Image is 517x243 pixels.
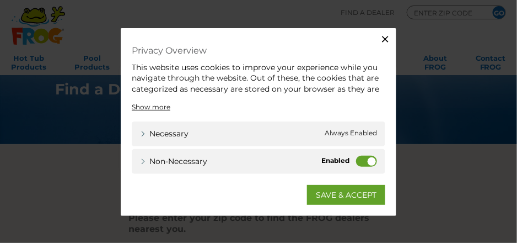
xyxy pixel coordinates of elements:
[132,62,385,105] div: This website uses cookies to improve your experience while you navigate through the website. Out ...
[132,44,385,56] h4: Privacy Overview
[307,184,385,204] a: SAVE & ACCEPT
[140,128,189,139] a: Necessary
[132,102,170,112] a: Show more
[140,155,207,167] a: Non-necessary
[325,128,377,139] span: Always Enabled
